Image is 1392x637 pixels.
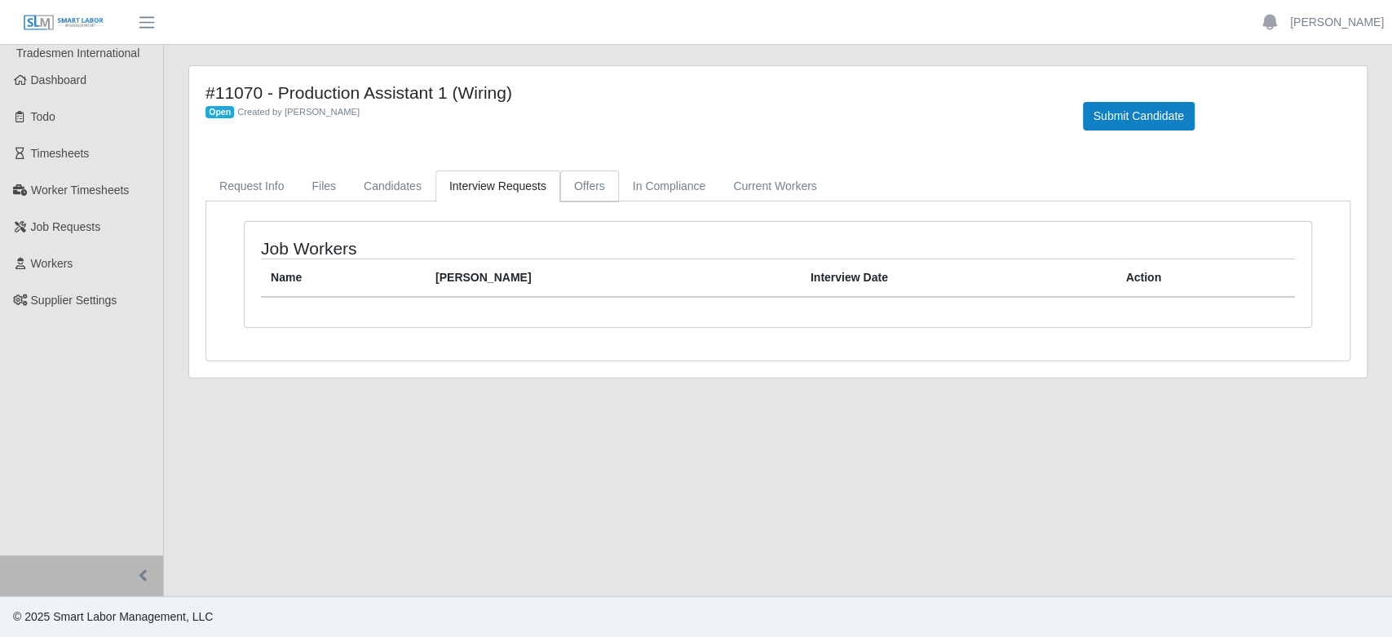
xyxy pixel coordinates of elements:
[31,257,73,270] span: Workers
[298,170,350,202] a: Files
[261,259,426,298] th: Name
[1290,14,1384,31] a: [PERSON_NAME]
[350,170,435,202] a: Candidates
[16,46,139,60] span: Tradesmen International
[205,106,234,119] span: Open
[205,170,298,202] a: Request Info
[31,147,90,160] span: Timesheets
[205,82,1058,103] h4: #11070 - Production Assistant 1 (Wiring)
[1083,102,1195,130] button: Submit Candidate
[619,170,720,202] a: In Compliance
[237,107,360,117] span: Created by [PERSON_NAME]
[31,294,117,307] span: Supplier Settings
[31,184,129,197] span: Worker Timesheets
[31,73,87,86] span: Dashboard
[1116,259,1295,298] th: Action
[31,220,101,233] span: Job Requests
[560,170,619,202] a: Offers
[719,170,830,202] a: Current Workers
[435,170,560,202] a: Interview Requests
[31,110,55,123] span: Todo
[261,238,678,259] h4: Job Workers
[426,259,801,298] th: [PERSON_NAME]
[801,259,1116,298] th: Interview Date
[13,610,213,623] span: © 2025 Smart Labor Management, LLC
[23,14,104,32] img: SLM Logo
